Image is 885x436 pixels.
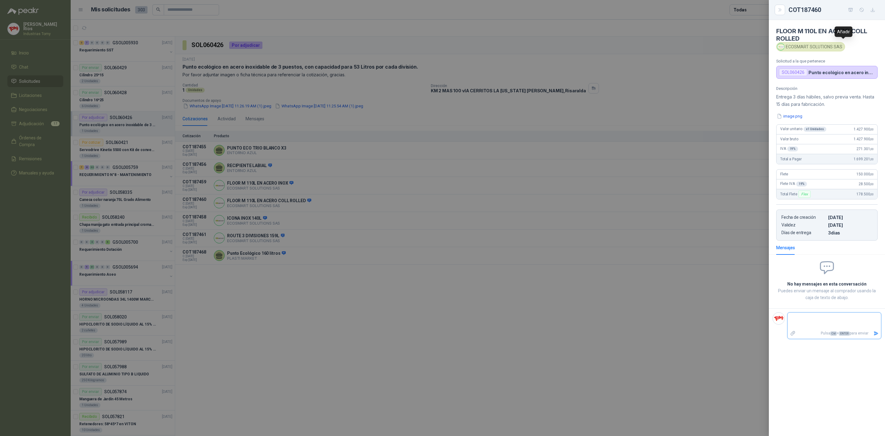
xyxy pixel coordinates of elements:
p: Punto ecológico en acero inoxidable de 3 puestos, con capacidad para 53 Litros por cada división. [808,70,875,75]
p: Validez [781,222,826,228]
div: Añadir [835,26,852,37]
p: [DATE] [828,222,872,228]
p: Fecha de creación [781,215,826,220]
div: ECOSMART SOLUTIONS SAS [776,42,845,51]
label: Adjuntar archivos [788,328,798,339]
span: Flete IVA [780,182,807,186]
span: Total a Pagar [780,157,802,161]
span: ,00 [870,128,874,131]
div: Flex [798,190,810,198]
p: Puedes enviar un mensaje al comprador usando la caja de texto de abajo. [776,287,878,301]
div: 19 % [796,182,807,186]
p: Días de entrega [781,230,826,235]
p: [DATE] [828,215,872,220]
span: ,00 [870,138,874,141]
span: 1.427.900 [854,137,874,141]
div: x 1 Unidades [804,127,826,132]
button: Enviar [871,328,881,339]
h2: No hay mensajes en esta conversación [776,281,878,287]
span: ,00 [870,147,874,151]
span: Total Flete [780,190,812,198]
span: Ctrl [830,331,837,336]
span: 28.500 [859,182,874,186]
span: 271.301 [856,147,874,151]
span: Flete [780,172,788,176]
img: Company Logo [773,313,785,324]
span: IVA [780,146,798,151]
span: ,00 [870,173,874,176]
span: ,00 [870,158,874,161]
p: Entrega 3 días hábiles, salvo previa venta. Hasta 15 días para fabricación. [776,93,878,108]
span: Valor unitario [780,127,826,132]
span: ,00 [870,182,874,186]
span: 178.500 [856,192,874,196]
div: Mensajes [776,244,795,251]
h4: FLOOR M 110L EN ACERO COLL ROLLED [776,27,878,42]
span: Valor bruto [780,137,798,141]
p: Pulsa + para enviar [798,328,871,339]
div: COT187460 [789,5,878,15]
span: 1.699.201 [854,157,874,161]
button: image.png [776,113,803,119]
p: Solicitud a la que pertenece [776,59,878,63]
div: 19 % [787,146,798,151]
img: Company Logo [777,43,784,50]
button: Close [776,6,784,14]
p: Descripción [776,86,878,91]
span: 150.000 [856,172,874,176]
p: 3 dias [828,230,872,235]
span: ,00 [870,193,874,196]
div: SOL060426 [779,69,807,76]
span: 1.427.900 [854,127,874,131]
span: ENTER [839,331,850,336]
